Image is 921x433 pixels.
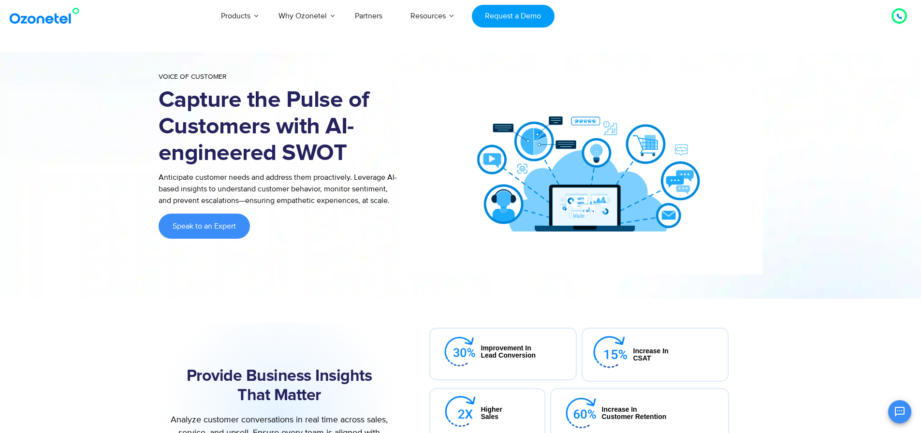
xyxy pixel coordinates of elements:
[888,400,911,423] button: Open chat
[173,222,236,230] span: Speak to an Expert
[472,5,555,28] a: Request a Demo
[602,406,667,420] div: Increase in Customer Retention
[481,406,502,420] div: Higher Sales
[159,214,250,239] a: Speak to an Expert
[633,347,669,362] div: Increase in CSAT
[159,72,227,81] span: Voice of Customer
[163,367,395,405] h2: Provide Business Insights That Matter
[481,345,536,359] div: Improvement in lead conversion
[159,172,400,206] p: Anticipate customer needs and address them proactively. Leverage AI-based insights to understand ...
[159,87,400,167] h1: Capture the Pulse of Customers with AI-engineered SWOT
